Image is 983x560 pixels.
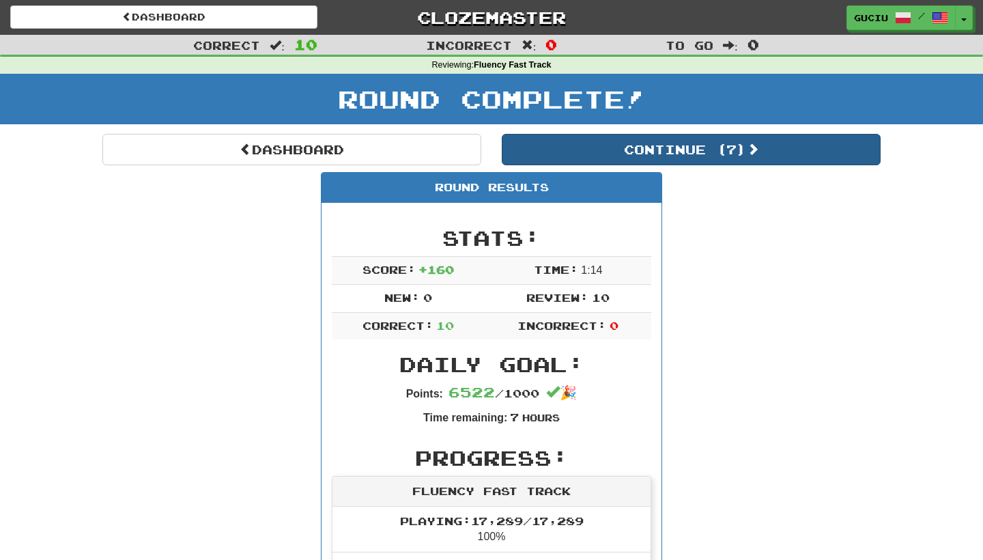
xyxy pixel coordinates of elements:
span: Correct: [362,319,433,332]
span: Score: [362,263,416,276]
a: Clozemaster [338,5,645,29]
span: Correct [193,38,260,52]
a: Dashboard [102,134,481,165]
h1: Round Complete! [5,85,978,113]
span: To go [666,38,713,52]
span: / 1000 [448,387,539,400]
span: 1 : 14 [581,264,602,276]
h2: Progress: [332,447,651,469]
strong: Time remaining: [423,412,507,423]
span: : [522,40,537,51]
div: Fluency Fast Track [332,477,651,507]
span: 10 [294,36,317,53]
span: : [723,40,738,51]
span: / [918,11,925,20]
span: : [270,40,285,51]
span: 0 [545,36,557,53]
span: Review: [526,291,588,304]
span: Playing: 17,289 / 17,289 [400,514,584,527]
span: 0 [423,291,432,304]
button: Continue (7) [502,134,881,165]
span: 10 [436,319,454,332]
span: Incorrect: [517,319,606,332]
div: Round Results [322,173,661,203]
h2: Daily Goal: [332,353,651,376]
strong: Fluency Fast Track [474,60,551,70]
a: Dashboard [10,5,317,29]
span: Guciu [854,12,888,24]
span: 6522 [448,384,495,400]
small: Hours [522,412,560,423]
h2: Stats: [332,227,651,249]
span: 🎉 [546,385,577,400]
span: Time: [534,263,578,276]
span: 0 [610,319,618,332]
span: + 160 [418,263,454,276]
span: Incorrect [426,38,512,52]
strong: Points: [406,388,443,400]
a: Guciu / [846,5,956,30]
span: New: [384,291,420,304]
li: 100% [332,507,651,553]
span: 7 [510,410,519,423]
span: 0 [747,36,759,53]
span: 10 [592,291,610,304]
